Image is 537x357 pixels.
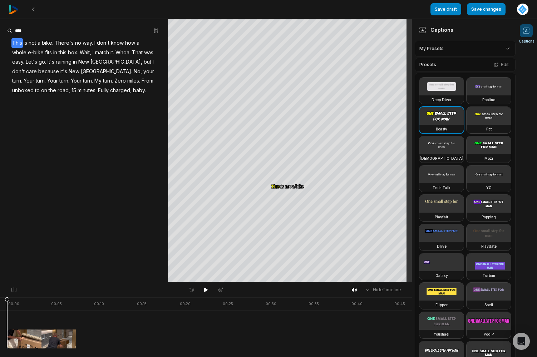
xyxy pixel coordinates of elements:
[37,38,41,48] span: a
[11,76,23,86] span: turn.
[432,97,452,103] h3: Deep Diver
[435,302,448,308] h3: Flipper
[482,97,495,103] h3: Popline
[109,86,132,95] span: charged,
[415,58,516,71] div: Presets
[94,48,110,58] span: match
[71,86,77,95] span: 15
[38,67,60,76] span: because
[141,76,154,86] span: From
[133,67,143,76] span: No,
[143,48,154,58] span: was
[60,67,68,76] span: it's
[48,86,57,95] span: the
[136,38,140,48] span: a
[152,57,154,67] span: I
[41,38,54,48] span: bike.
[70,76,82,86] span: Your
[38,57,47,67] span: go.
[53,48,58,58] span: in
[25,67,38,76] span: care
[430,3,461,15] button: Save draft
[124,38,136,48] span: how
[434,331,449,337] h3: Youshaei
[46,76,59,86] span: Your
[482,214,496,220] h3: Popping
[110,48,115,58] span: it.
[11,67,25,76] span: don't
[467,3,506,15] button: Save changes
[82,76,94,86] span: turn.
[34,86,40,95] span: to
[82,38,94,48] span: way.
[11,57,25,67] span: easy.
[143,67,155,76] span: your
[415,41,516,56] div: My Presets
[11,38,23,48] span: This
[481,243,497,249] h3: Playdate
[486,185,492,190] h3: YC
[54,38,74,48] span: There's
[11,48,27,58] span: whole
[59,76,70,86] span: turn.
[55,57,72,67] span: raining
[420,155,463,161] h3: [DEMOGRAPHIC_DATA]
[23,38,28,48] span: is
[68,67,80,76] span: New
[74,38,82,48] span: no
[94,76,102,86] span: My
[78,57,90,67] span: New
[435,214,448,220] h3: Playfair
[437,243,447,249] h3: Drive
[433,185,450,190] h3: Tech Talk
[96,38,110,48] span: don't
[102,76,114,86] span: turn.
[92,48,94,58] span: I
[57,86,71,95] span: road,
[27,48,44,58] span: e-bike
[11,86,34,95] span: unboxed
[110,38,124,48] span: know
[519,24,534,44] button: Captions
[492,60,511,69] button: Edit
[114,76,127,86] span: Zero
[72,57,78,67] span: in
[77,86,97,95] span: minutes.
[131,48,143,58] span: That
[80,67,133,76] span: [GEOGRAPHIC_DATA].
[25,57,38,67] span: Let's
[79,48,92,58] span: Wait,
[58,48,67,58] span: this
[23,76,35,86] span: Your
[486,126,492,132] h3: Pet
[94,38,96,48] span: I
[47,57,55,67] span: It's
[40,86,48,95] span: on
[67,48,79,58] span: box.
[519,39,534,44] span: Captions
[484,302,493,308] h3: Spell
[9,5,18,14] img: reap
[484,331,494,337] h3: Pod P
[436,126,447,132] h3: Beasty
[115,48,131,58] span: Whoa.
[484,155,493,161] h3: Mozi
[97,86,109,95] span: Fully
[35,76,46,86] span: turn.
[513,333,530,350] div: Open Intercom Messenger
[127,76,141,86] span: miles.
[143,57,152,67] span: but
[435,273,448,278] h3: Galaxy
[28,38,37,48] span: not
[44,48,53,58] span: fits
[483,273,495,278] h3: Turban
[362,284,403,295] button: HideTimeline
[132,86,147,95] span: baby.
[419,26,453,34] div: Captions
[90,57,143,67] span: [GEOGRAPHIC_DATA],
